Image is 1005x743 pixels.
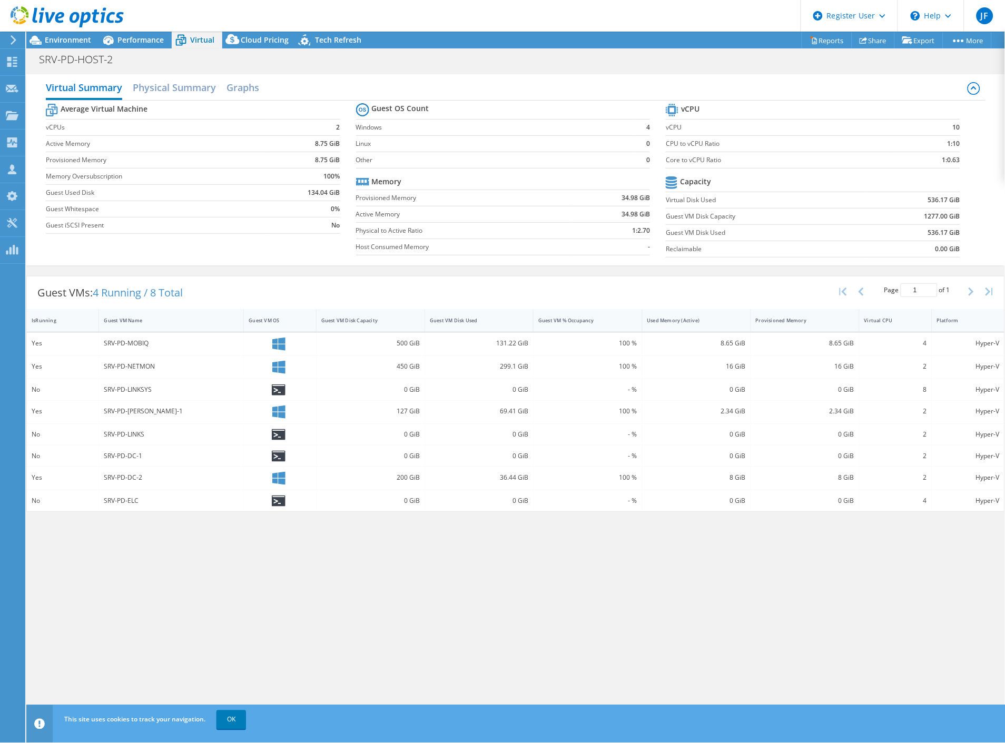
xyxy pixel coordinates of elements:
[937,405,1000,417] div: Hyper-V
[321,450,420,462] div: 0 GiB
[32,429,94,440] div: No
[943,32,992,48] a: More
[430,405,528,417] div: 69.41 GiB
[884,283,950,297] span: Page of
[46,155,270,165] label: Provisioned Memory
[32,450,94,462] div: No
[647,429,746,440] div: 0 GiB
[321,361,420,372] div: 450 GiB
[942,155,960,165] b: 1:0.63
[321,317,407,324] div: Guest VM Disk Capacity
[538,384,637,395] div: - %
[953,122,960,133] b: 10
[104,361,239,372] div: SRV-PD-NETMON
[666,244,865,254] label: Reclaimable
[756,472,854,483] div: 8 GiB
[46,138,270,149] label: Active Memory
[104,384,239,395] div: SRV-PD-LINKSYS
[937,361,1000,372] div: Hyper-V
[666,227,865,238] label: Guest VM Disk Used
[356,122,636,133] label: Windows
[430,495,528,507] div: 0 GiB
[356,225,572,236] label: Physical to Active Ratio
[316,155,340,165] b: 8.75 GiB
[538,472,637,483] div: 100 %
[756,338,854,349] div: 8.65 GiB
[46,187,270,198] label: Guest Used Disk
[756,384,854,395] div: 0 GiB
[632,225,650,236] b: 1:2.70
[538,450,637,462] div: - %
[648,242,650,252] b: -
[666,211,865,222] label: Guest VM Disk Capacity
[117,35,164,45] span: Performance
[622,193,650,203] b: 34.98 GiB
[332,220,340,231] b: No
[647,338,746,349] div: 8.65 GiB
[430,472,528,483] div: 36.44 GiB
[356,138,636,149] label: Linux
[756,450,854,462] div: 0 GiB
[647,317,733,324] div: Used Memory (Active)
[372,176,402,187] b: Memory
[321,405,420,417] div: 127 GiB
[802,32,852,48] a: Reports
[337,122,340,133] b: 2
[538,495,637,507] div: - %
[356,155,636,165] label: Other
[32,338,94,349] div: Yes
[372,103,429,114] b: Guest OS Count
[852,32,895,48] a: Share
[680,176,711,187] b: Capacity
[64,715,205,724] span: This site uses cookies to track your navigation.
[948,138,960,149] b: 1:10
[666,138,893,149] label: CPU to vCPU Ratio
[32,361,94,372] div: Yes
[756,495,854,507] div: 0 GiB
[321,384,420,395] div: 0 GiB
[894,32,943,48] a: Export
[316,138,340,149] b: 8.75 GiB
[928,195,960,205] b: 536.17 GiB
[104,429,239,440] div: SRV-PD-LINKS
[430,450,528,462] div: 0 GiB
[538,405,637,417] div: 100 %
[864,472,927,483] div: 2
[937,450,1000,462] div: Hyper-V
[430,338,528,349] div: 131.22 GiB
[937,495,1000,507] div: Hyper-V
[32,317,81,324] div: IsRunning
[249,317,298,324] div: Guest VM OS
[756,429,854,440] div: 0 GiB
[928,227,960,238] b: 536.17 GiB
[937,384,1000,395] div: Hyper-V
[924,211,960,222] b: 1277.00 GiB
[104,405,239,417] div: SRV-PD-[PERSON_NAME]-1
[937,338,1000,349] div: Hyper-V
[46,171,270,182] label: Memory Oversubscription
[104,317,226,324] div: Guest VM Name
[646,138,650,149] b: 0
[45,35,91,45] span: Environment
[864,338,927,349] div: 4
[430,429,528,440] div: 0 GiB
[647,495,746,507] div: 0 GiB
[430,361,528,372] div: 299.1 GiB
[104,338,239,349] div: SRV-PD-MOBIQ
[538,317,624,324] div: Guest VM % Occupancy
[646,122,650,133] b: 4
[666,122,893,133] label: vCPU
[324,171,340,182] b: 100%
[356,193,572,203] label: Provisioned Memory
[681,104,699,114] b: vCPU
[864,405,927,417] div: 2
[226,77,259,98] h2: Graphs
[32,495,94,507] div: No
[756,361,854,372] div: 16 GiB
[46,77,122,100] h2: Virtual Summary
[321,338,420,349] div: 500 GiB
[937,429,1000,440] div: Hyper-V
[331,204,340,214] b: 0%
[356,242,572,252] label: Host Consumed Memory
[356,209,572,220] label: Active Memory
